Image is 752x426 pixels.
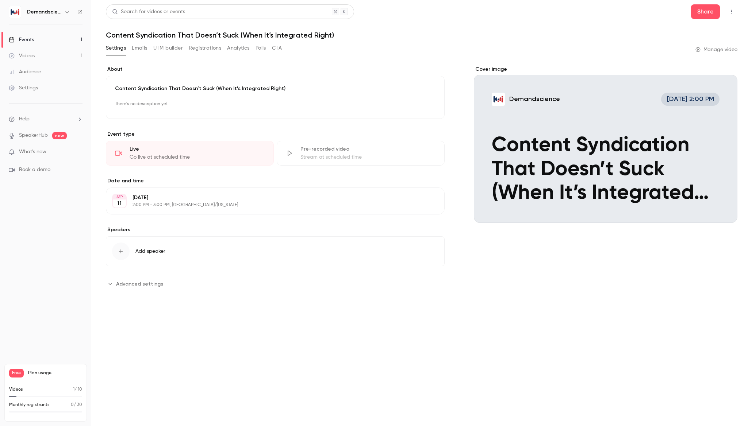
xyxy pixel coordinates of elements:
[115,98,436,110] p: There's no description yet
[135,248,165,255] span: Add speaker
[474,66,737,73] label: Cover image
[73,387,74,392] span: 1
[116,280,163,288] span: Advanced settings
[106,141,274,166] div: LiveGo live at scheduled time
[9,386,23,393] p: Videos
[277,141,445,166] div: Pre-recorded videoStream at scheduled time
[52,132,67,139] span: new
[113,194,126,200] div: SEP
[9,36,34,43] div: Events
[117,200,122,207] p: 11
[9,84,38,92] div: Settings
[227,42,250,54] button: Analytics
[106,226,445,233] label: Speakers
[133,202,406,208] p: 2:00 PM - 3:00 PM, [GEOGRAPHIC_DATA]/[US_STATE]
[153,42,183,54] button: UTM builder
[9,402,50,408] p: Monthly registrants
[106,42,126,54] button: Settings
[272,42,282,54] button: CTA
[71,403,74,407] span: 0
[132,42,147,54] button: Emails
[106,278,445,290] section: Advanced settings
[19,115,30,123] span: Help
[19,132,48,139] a: SpeakerHub
[106,31,737,39] h1: Content Syndication That Doesn’t Suck (When It’s Integrated Right)
[106,177,445,185] label: Date and time
[130,154,265,161] div: Go live at scheduled time
[256,42,266,54] button: Polls
[19,166,50,174] span: Book a demo
[9,52,35,59] div: Videos
[106,236,445,266] button: Add speaker
[695,46,737,53] a: Manage video
[106,66,445,73] label: About
[71,402,82,408] p: / 30
[115,85,436,92] p: Content Syndication That Doesn’t Suck (When It’s Integrated Right)
[112,8,185,16] div: Search for videos or events
[9,369,24,377] span: Free
[9,115,83,123] li: help-dropdown-opener
[9,6,21,18] img: Demandscience
[133,194,406,201] p: [DATE]
[19,148,46,156] span: What's new
[28,370,82,376] span: Plan usage
[130,146,265,153] div: Live
[691,4,720,19] button: Share
[27,8,61,16] h6: Demandscience
[474,66,737,223] section: Cover image
[9,68,41,75] div: Audience
[74,149,83,155] iframe: Noticeable Trigger
[106,131,445,138] p: Event type
[300,146,436,153] div: Pre-recorded video
[189,42,221,54] button: Registrations
[106,278,168,290] button: Advanced settings
[300,154,436,161] div: Stream at scheduled time
[73,386,82,393] p: / 10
